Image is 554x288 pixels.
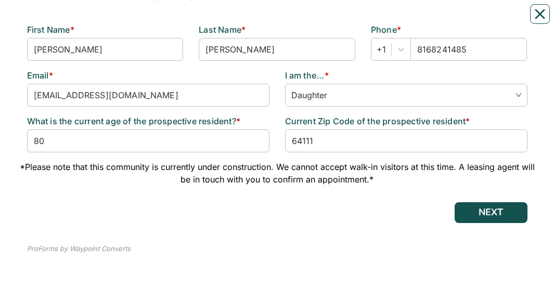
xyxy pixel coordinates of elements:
span: Current Zip Code of the prospective resident [285,116,466,126]
button: Close [530,4,550,24]
div: ProForms by Waypoint Converts [27,244,131,254]
button: NEXT [455,202,527,223]
span: I am the... [285,70,325,81]
span: Phone [371,24,397,35]
span: Daughter [291,87,521,103]
span: Email [27,70,49,81]
span: What is the current age of the prospective resident? [27,116,236,126]
span: close-circle [516,92,522,98]
span: Last Name [199,24,241,35]
span: First Name [27,24,70,35]
div: *Please note that this community is currently under construction. We cannot accept walk-in visito... [19,161,535,186]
